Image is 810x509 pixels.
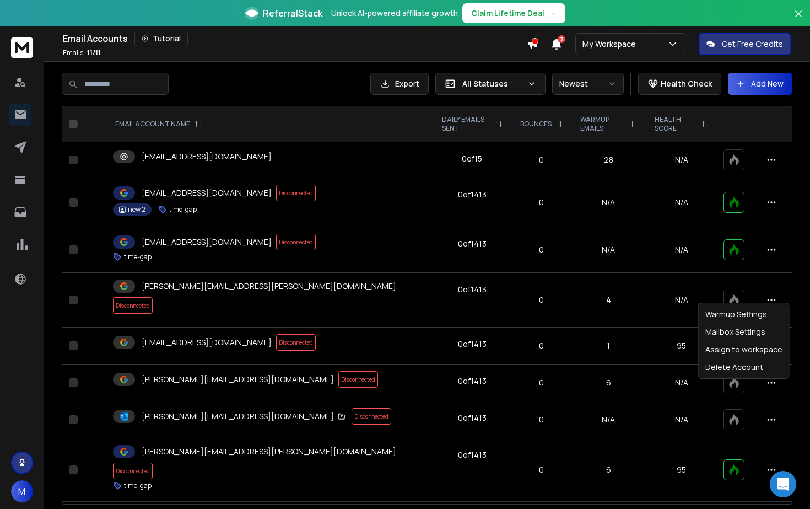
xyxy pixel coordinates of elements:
p: [EMAIL_ADDRESS][DOMAIN_NAME] [142,237,272,248]
p: time-gap [124,253,152,261]
div: 0 of 1413 [458,412,487,424]
span: Disconnected [338,371,378,388]
p: N/A [652,197,710,208]
td: 1 [571,328,646,365]
button: Newest [552,73,624,95]
td: 95 [646,328,717,365]
button: Add New [728,73,792,95]
p: [PERSON_NAME][EMAIL_ADDRESS][PERSON_NAME][DOMAIN_NAME] [142,446,396,457]
span: 11 / 11 [87,48,101,57]
div: Mailbox Settings [701,323,787,341]
span: M [11,480,33,502]
img: Zapmail Logo [336,411,347,422]
p: Health Check [661,78,712,89]
p: 0 [518,197,565,208]
div: Email Accounts [63,31,527,46]
div: EMAIL ACCOUNT NAME [115,120,201,128]
span: ReferralStack [263,7,322,20]
p: My Workspace [582,39,640,50]
td: 6 [571,438,646,502]
p: N/A [652,154,710,165]
span: Disconnected [276,185,316,201]
td: 4 [571,273,646,328]
div: 0 of 15 [462,153,482,164]
span: → [549,8,557,19]
span: Disconnected [113,297,153,314]
p: time-gap [124,481,152,490]
button: Export [370,73,429,95]
td: 95 [646,438,717,502]
p: HEALTH SCORE [655,115,697,133]
div: 0 of 1413 [458,376,487,387]
p: 0 [518,377,565,388]
p: [EMAIL_ADDRESS][DOMAIN_NAME] [142,187,272,199]
p: 0 [518,340,565,351]
p: WARMUP EMAILS [580,115,626,133]
p: DAILY EMAILS SENT [442,115,492,133]
p: [PERSON_NAME][EMAIL_ADDRESS][DOMAIN_NAME] [142,374,334,385]
span: Disconnected [352,408,391,425]
button: Claim Lifetime Deal [462,3,565,23]
div: 0 of 1413 [458,189,487,200]
span: 3 [558,35,565,43]
div: 0 of 1413 [458,449,487,460]
p: Emails : [63,49,101,57]
p: 0 [518,294,565,306]
span: Disconnected [113,463,153,479]
td: N/A [571,401,646,438]
button: Tutorial [134,31,188,46]
p: N/A [652,244,710,255]
div: 0 of 1413 [458,238,487,249]
p: [EMAIL_ADDRESS][DOMAIN_NAME] [142,337,272,348]
div: Delete Account [701,358,787,376]
p: All Statuses [462,78,523,89]
p: 0 [518,244,565,255]
div: Warmup Settings [701,306,787,323]
p: BOUNCES [520,120,552,128]
p: 0 [518,464,565,475]
td: 6 [571,365,646,401]
div: Assign to workspace [701,341,787,358]
div: 0 of 1413 [458,284,487,295]
p: time-gap [169,205,197,214]
p: N/A [652,294,710,306]
td: N/A [571,227,646,273]
p: 0 [518,154,565,165]
td: 28 [571,142,646,178]
button: Close banner [791,7,806,33]
p: [PERSON_NAME][EMAIL_ADDRESS][DOMAIN_NAME] [142,411,347,422]
p: N/A [652,414,710,425]
td: N/A [571,178,646,227]
p: [EMAIL_ADDRESS][DOMAIN_NAME] [142,151,272,162]
p: new 2 [128,205,145,214]
p: [PERSON_NAME][EMAIL_ADDRESS][PERSON_NAME][DOMAIN_NAME] [142,281,396,292]
div: Open Intercom Messenger [770,471,796,497]
p: Unlock AI-powered affiliate growth [331,8,458,19]
p: Get Free Credits [722,39,783,50]
div: 0 of 1413 [458,339,487,350]
span: Disconnected [276,334,316,351]
span: Disconnected [276,234,316,250]
p: N/A [652,377,710,388]
p: 0 [518,414,565,425]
